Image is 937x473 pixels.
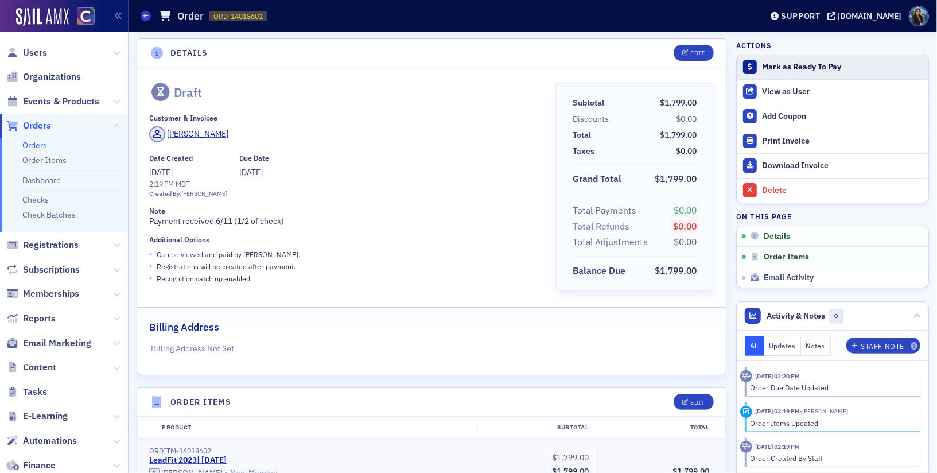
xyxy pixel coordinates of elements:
a: Organizations [6,71,81,83]
span: $0.00 [674,220,697,232]
span: • [149,248,153,260]
a: Reports [6,312,56,325]
div: Date Created [149,154,193,162]
p: Registrations will be created after payment. [157,261,296,272]
span: Subscriptions [23,263,80,276]
a: Registrations [6,239,79,251]
button: Updates [764,336,802,356]
a: Dashboard [22,175,61,185]
span: $1,799.00 [655,265,697,276]
span: Balance Due [573,264,629,278]
a: View Homepage [69,7,95,27]
button: Delete [737,178,928,203]
div: [PERSON_NAME] [181,189,227,199]
a: LeadFit 2023| [DATE] [149,455,227,466]
span: Content [23,361,56,374]
span: Users [23,46,47,59]
button: All [745,336,764,356]
div: Add Coupon [762,111,923,122]
div: Order Items Updated [751,418,913,428]
span: Brenda Astorga [800,407,848,415]
a: Print Invoice [737,129,928,153]
button: Staff Note [846,338,920,354]
a: Email Marketing [6,337,91,350]
span: Profile [909,6,929,26]
p: Can be viewed and paid by [PERSON_NAME] . [157,249,300,259]
div: Total [597,423,717,432]
a: Subscriptions [6,263,80,276]
button: Notes [801,336,831,356]
div: Edit [690,50,705,56]
button: Edit [674,45,713,61]
h4: Order Items [170,396,231,408]
h4: Details [170,47,208,59]
h4: Actions [736,40,772,51]
span: Total [573,129,595,141]
div: Due Date [239,154,269,162]
div: Delete [762,185,923,196]
div: Draft [174,85,202,100]
span: Details [764,231,790,242]
span: Automations [23,435,77,447]
span: • [149,272,153,284]
div: Download Invoice [762,161,923,171]
a: Check Batches [22,210,76,220]
div: Total Adjustments [573,235,648,249]
span: E-Learning [23,410,68,422]
a: Finance [6,459,56,472]
div: Activity [740,441,752,453]
h2: Billing Address [149,320,219,335]
span: Created By: [149,189,181,197]
h1: Order [177,9,204,23]
div: Support [781,11,821,21]
a: Content [6,361,56,374]
a: Tasks [6,386,47,398]
span: Subtotal [573,97,608,109]
div: Print Invoice [762,136,923,146]
div: Note [149,207,165,215]
span: $0.00 [674,204,697,216]
span: Email Marketing [23,337,91,350]
span: Discounts [573,113,613,125]
img: SailAMX [77,7,95,25]
span: ORD-14018601 [213,11,263,21]
a: Order Items [22,155,67,165]
span: Organizations [23,71,81,83]
div: Discounts [573,113,609,125]
a: Download Invoice [737,153,928,178]
button: Add Coupon [737,104,928,129]
span: Registrations [23,239,79,251]
a: Checks [22,195,49,205]
button: Edit [674,394,713,410]
span: • [149,260,153,272]
span: $1,799.00 [660,98,697,108]
div: Edit [690,400,705,406]
div: Staff Note [861,343,904,350]
a: E-Learning [6,410,68,422]
div: Payment received 6/11 (1/2 of check) [149,207,540,227]
span: $1,799.00 [553,452,589,463]
span: Total Refunds [573,220,633,234]
time: 2:19 PM [149,179,174,188]
time: 9/5/2025 02:19 PM [755,407,800,415]
time: 9/5/2025 02:19 PM [755,443,800,451]
div: View as User [762,87,923,97]
p: Billing Address Not Set [151,343,712,355]
div: Total Refunds [573,220,629,234]
button: [DOMAIN_NAME] [827,12,906,20]
time: 9/5/2025 02:20 PM [755,372,800,380]
span: MDT [174,179,190,188]
span: $0.00 [676,114,697,124]
div: Order Due Date Updated [751,382,913,393]
div: [PERSON_NAME] [168,128,229,140]
span: $0.00 [676,146,697,156]
div: Grand Total [573,172,621,186]
a: [PERSON_NAME] [149,126,229,142]
span: Total Payments [573,204,640,218]
span: Reports [23,312,56,325]
span: Order Items [764,252,809,262]
div: Subtotal [573,97,604,109]
span: Activity & Notes [767,310,826,322]
div: Order Created By Staff [751,453,913,463]
button: View as User [737,79,928,104]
